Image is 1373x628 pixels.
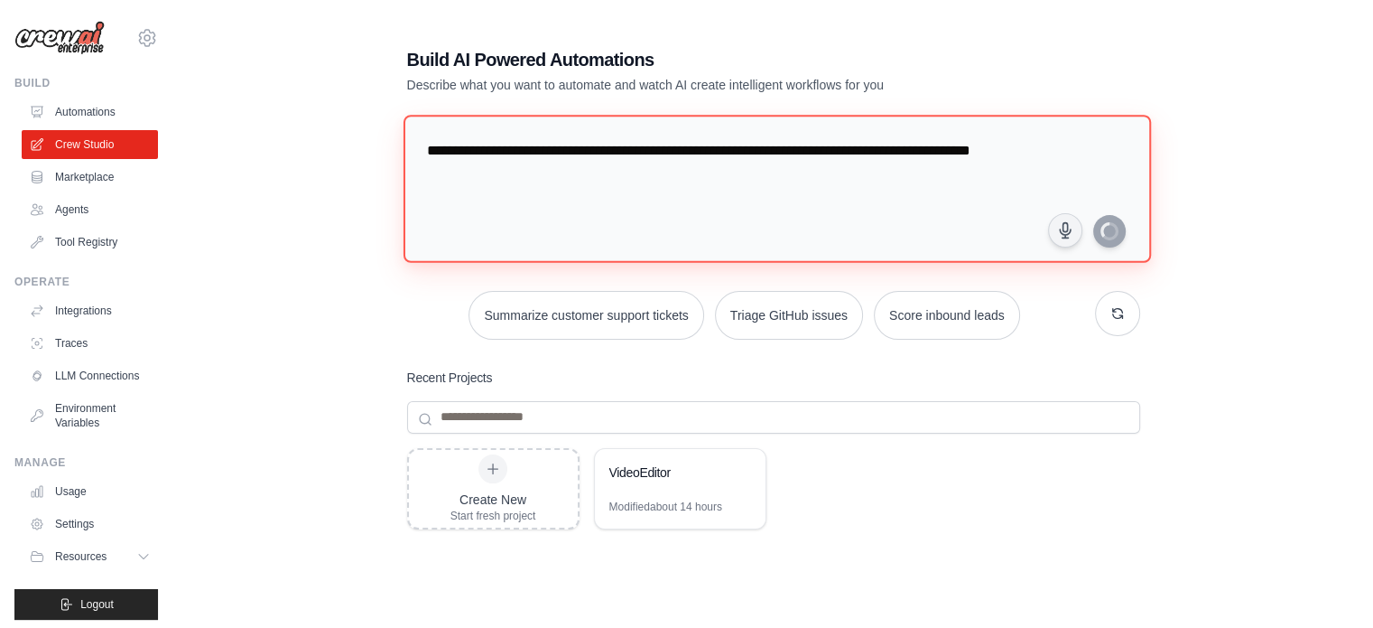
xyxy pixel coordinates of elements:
[874,291,1020,340] button: Score inbound leads
[22,163,158,192] a: Marketplace
[22,228,158,257] a: Tool Registry
[1283,541,1373,628] iframe: Chat Widget
[14,589,158,620] button: Logout
[22,296,158,325] a: Integrations
[14,275,158,289] div: Operate
[22,361,158,390] a: LLM Connections
[14,76,158,90] div: Build
[1095,291,1140,336] button: Get new suggestions
[22,477,158,506] a: Usage
[468,291,703,340] button: Summarize customer support tickets
[407,76,1014,94] p: Describe what you want to automate and watch AI create intelligent workflows for you
[450,491,536,509] div: Create New
[22,98,158,127] a: Automations
[55,549,107,564] span: Resources
[22,195,158,224] a: Agents
[22,510,158,539] a: Settings
[407,369,493,387] h3: Recent Projects
[1048,213,1082,248] button: Click to speak your automation idea
[22,329,158,358] a: Traces
[80,597,114,612] span: Logout
[22,542,158,571] button: Resources
[609,464,733,482] div: VideoEditor
[609,500,722,514] div: Modified about 14 hours
[14,21,105,55] img: Logo
[22,394,158,437] a: Environment Variables
[14,455,158,470] div: Manage
[450,509,536,523] div: Start fresh project
[22,130,158,159] a: Crew Studio
[407,47,1014,72] h1: Build AI Powered Automations
[715,291,863,340] button: Triage GitHub issues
